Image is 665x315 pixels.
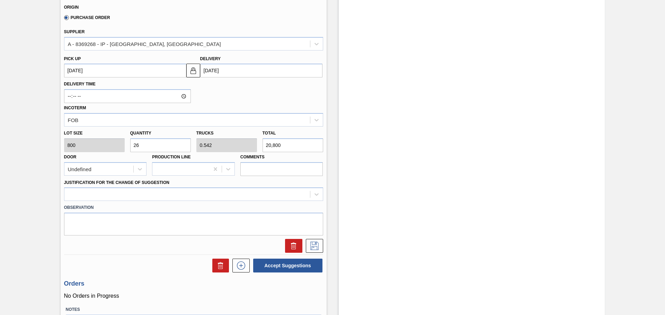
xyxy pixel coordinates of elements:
div: A - 8369268 - IP - [GEOGRAPHIC_DATA], [GEOGRAPHIC_DATA] [68,41,221,47]
div: Accept Suggestions [250,258,323,273]
label: Total [263,131,276,136]
p: No Orders in Progress [64,293,323,299]
label: Pick up [64,56,81,61]
label: Trucks [196,131,214,136]
label: Incoterm [64,105,86,110]
div: New suggestion [229,259,250,272]
input: mm/dd/yyyy [200,64,322,77]
label: Origin [64,5,79,10]
div: FOB [68,117,79,123]
label: Purchase Order [64,15,110,20]
label: Production Line [152,155,190,159]
label: Justification for the Change of Suggestion [64,180,169,185]
button: Accept Suggestions [253,259,322,272]
label: Comments [240,152,323,162]
label: Lot size [64,128,125,138]
label: Observation [64,203,323,213]
label: Delivery [200,56,221,61]
label: Supplier [64,29,85,34]
input: mm/dd/yyyy [64,64,186,77]
label: Notes [66,305,321,315]
div: Undefined [68,166,91,172]
div: Delete Suggestion [282,239,302,253]
label: Quantity [130,131,151,136]
img: locked [189,66,197,75]
h3: Orders [64,280,323,287]
div: Save Suggestion [302,239,323,253]
label: Delivery Time [64,79,191,89]
label: Door [64,155,77,159]
button: locked [186,64,200,77]
div: Delete Suggestions [209,259,229,272]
